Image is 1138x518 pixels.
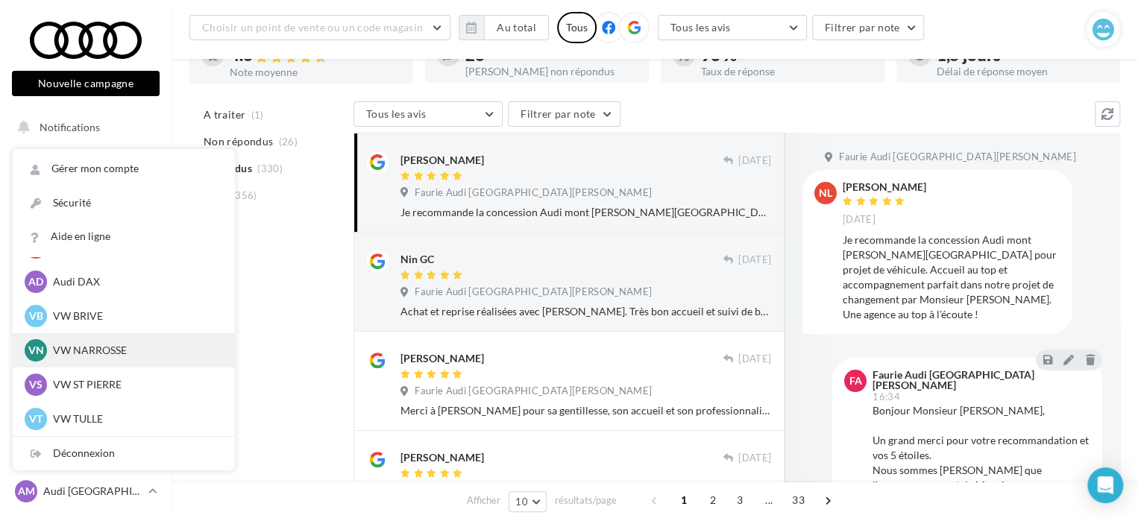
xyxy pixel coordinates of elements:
span: [DATE] [738,253,771,267]
button: Au total [484,15,549,40]
span: Faurie Audi [GEOGRAPHIC_DATA][PERSON_NAME] [415,385,652,398]
div: Taux de réponse [701,66,873,77]
a: AM Audi [GEOGRAPHIC_DATA][PERSON_NAME] [12,477,160,505]
div: Délai de réponse moyen [937,66,1108,77]
span: ... [757,488,781,512]
span: (1) [251,109,264,121]
span: VT [29,411,43,426]
span: VN [28,343,44,358]
p: VW BRIVE [53,309,217,323]
div: Je recommande la concession Audi mont [PERSON_NAME][GEOGRAPHIC_DATA] pour projet de véhicule. Acc... [400,205,771,220]
button: Choisir un point de vente ou un code magasin [189,15,450,40]
div: 26 [465,47,637,63]
span: Choisir un point de vente ou un code magasin [202,21,423,34]
p: VW TULLE [53,411,217,426]
div: [PERSON_NAME] non répondus [465,66,637,77]
span: [DATE] [843,213,875,227]
p: VW NARROSSE [53,343,217,358]
a: Médiathèque [9,298,163,329]
div: Nin GC [400,252,434,267]
span: résultats/page [555,493,617,508]
span: Faurie Audi [GEOGRAPHIC_DATA][PERSON_NAME] [839,151,1076,164]
div: Tous [557,12,597,43]
button: Au total [459,15,549,40]
span: AM [18,484,35,499]
a: Visibilité en ligne [9,224,163,256]
span: Afficher [467,493,500,508]
span: AD [28,274,43,289]
div: Je recommande la concession Audi mont [PERSON_NAME][GEOGRAPHIC_DATA] pour projet de véhicule. Acc... [843,233,1060,322]
span: [DATE] [738,353,771,366]
button: Nouvelle campagne [12,71,160,96]
span: VS [29,377,43,392]
div: [PERSON_NAME] [400,351,484,366]
span: Tous les avis [670,21,731,34]
a: Sécurité [13,186,235,220]
span: (356) [232,189,257,201]
span: NL [819,186,832,200]
a: Aide en ligne [13,220,235,253]
span: 10 [515,496,528,508]
span: A traiter [204,107,245,122]
button: 10 [509,491,547,512]
span: Faurie Audi [GEOGRAPHIC_DATA][PERSON_NAME] [415,186,652,200]
div: [PERSON_NAME] [843,182,926,192]
button: Tous les avis [658,15,807,40]
p: Audi [GEOGRAPHIC_DATA][PERSON_NAME] [43,484,142,499]
a: Gérer mon compte [13,152,235,186]
div: [PERSON_NAME] [400,153,484,168]
span: [DATE] [738,154,771,168]
span: 1 [672,488,696,512]
span: FA [849,373,862,388]
div: Note moyenne [230,67,401,78]
a: Campagnes [9,262,163,293]
div: 93 % [701,47,873,63]
span: Tous les avis [366,107,427,120]
button: Notifications [9,112,157,143]
button: Filtrer par note [508,101,620,127]
div: Faurie Audi [GEOGRAPHIC_DATA][PERSON_NAME] [873,370,1087,391]
span: Non répondus [204,134,273,149]
button: Tous les avis [353,101,503,127]
span: Notifications [40,121,100,133]
a: Boîte de réception [9,186,163,218]
span: VB [29,309,43,323]
div: Merci à [PERSON_NAME] pour sa gentillesse, son accueil et son professionnalisme. [PERSON_NAME] s’... [400,403,771,418]
span: 2 [701,488,725,512]
span: [DATE] [738,452,771,465]
span: Faurie Audi [GEOGRAPHIC_DATA][PERSON_NAME] [415,285,652,299]
button: Filtrer par note [812,15,925,40]
p: Audi DAX [53,274,217,289]
div: 4.6 [230,47,401,64]
span: 33 [786,488,811,512]
div: Déconnexion [13,437,235,470]
div: [PERSON_NAME] [400,450,484,465]
span: (26) [279,136,298,148]
span: 16:34 [873,392,900,402]
div: Achat et reprise réalisées avec [PERSON_NAME]. Très bon accueil et suivi de bout en bout de la re... [400,304,771,319]
p: VW ST PIERRE [53,377,217,392]
div: Open Intercom Messenger [1087,467,1123,503]
div: 1,5 jours [937,47,1108,63]
a: Opérations [9,149,163,180]
a: PLV et print personnalisable [9,335,163,379]
span: 3 [728,488,752,512]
